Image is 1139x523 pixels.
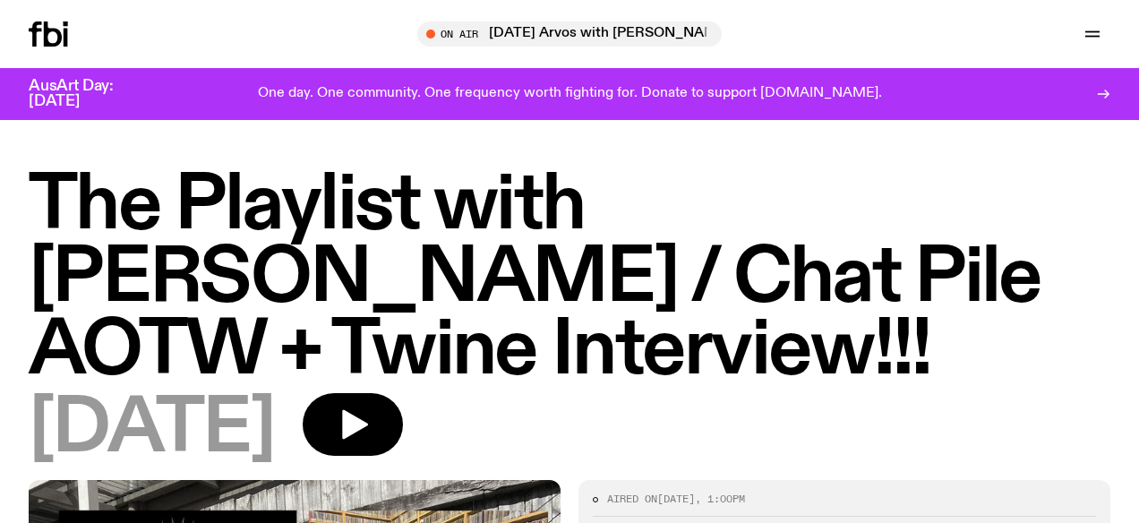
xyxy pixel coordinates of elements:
[607,492,657,506] span: Aired on
[258,86,882,102] p: One day. One community. One frequency worth fighting for. Donate to support [DOMAIN_NAME].
[29,170,1110,388] h1: The Playlist with [PERSON_NAME] / Chat Pile AOTW + Twine Interview!!!
[29,393,274,466] span: [DATE]
[417,21,722,47] button: On Air[DATE] Arvos with [PERSON_NAME]
[657,492,695,506] span: [DATE]
[29,79,143,109] h3: AusArt Day: [DATE]
[695,492,745,506] span: , 1:00pm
